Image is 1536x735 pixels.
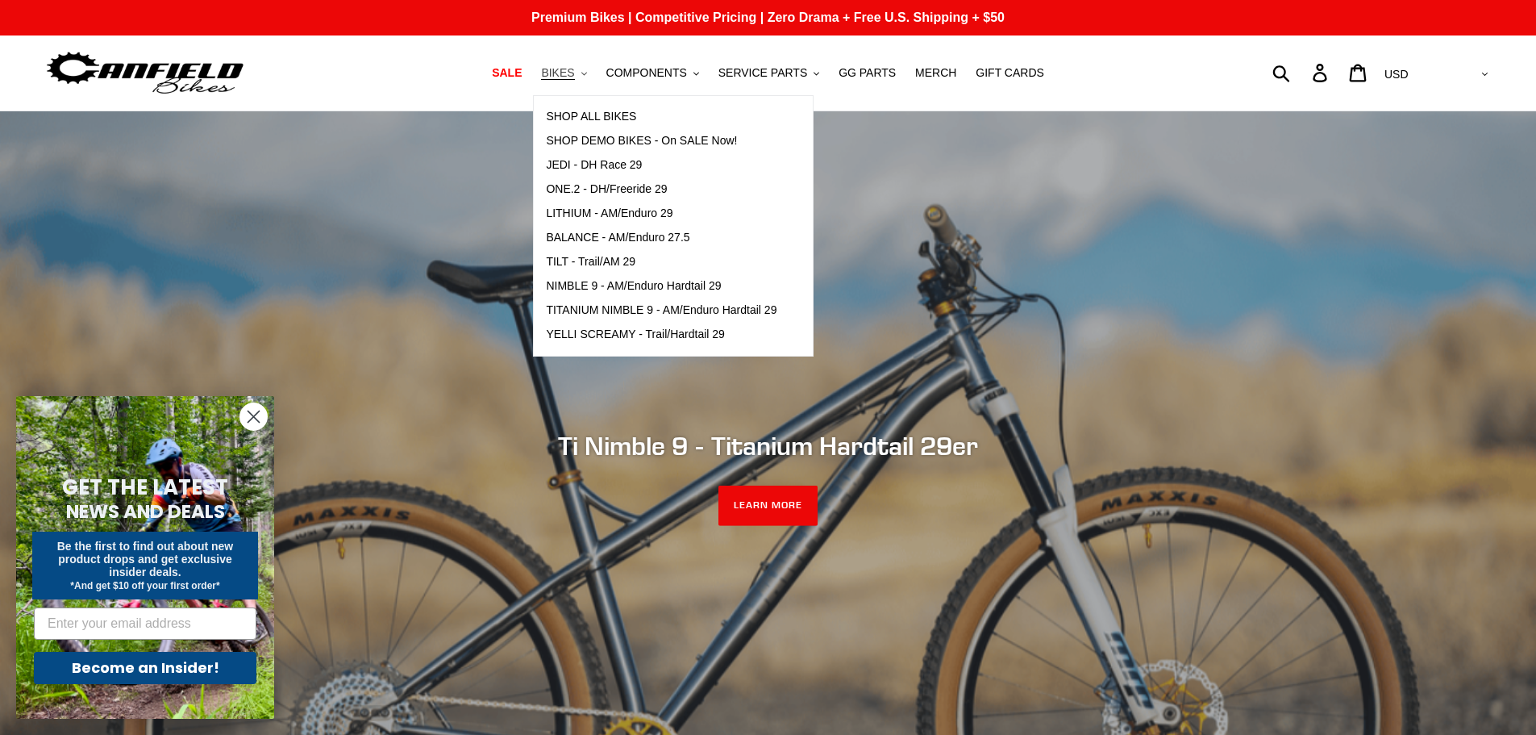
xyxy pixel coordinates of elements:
span: NIMBLE 9 - AM/Enduro Hardtail 29 [546,279,721,293]
button: Become an Insider! [34,652,256,684]
a: GIFT CARDS [968,62,1052,84]
a: JEDI - DH Race 29 [534,153,789,177]
a: BALANCE - AM/Enduro 27.5 [534,226,789,250]
span: *And get $10 off your first order* [70,580,219,591]
span: ONE.2 - DH/Freeride 29 [546,182,667,196]
input: Enter your email address [34,608,256,640]
a: SHOP DEMO BIKES - On SALE Now! [534,129,789,153]
a: GG PARTS [830,62,904,84]
button: COMPONENTS [598,62,707,84]
span: LITHIUM - AM/Enduro 29 [546,207,672,220]
span: BIKES [541,66,574,80]
a: LITHIUM - AM/Enduro 29 [534,202,789,226]
a: SHOP ALL BIKES [534,105,789,129]
span: MERCH [915,66,956,80]
span: TITANIUM NIMBLE 9 - AM/Enduro Hardtail 29 [546,303,776,317]
a: SALE [484,62,530,84]
a: MERCH [907,62,964,84]
span: GG PARTS [839,66,896,80]
span: GIFT CARDS [976,66,1044,80]
span: NEWS AND DEALS [66,499,225,524]
a: LEARN MORE [718,486,818,526]
a: ONE.2 - DH/Freeride 29 [534,177,789,202]
button: BIKES [533,62,594,84]
span: SERVICE PARTS [718,66,807,80]
span: BALANCE - AM/Enduro 27.5 [546,231,689,244]
span: JEDI - DH Race 29 [546,158,642,172]
span: SALE [492,66,522,80]
button: Close dialog [239,403,268,431]
span: TILT - Trail/AM 29 [546,255,635,269]
span: GET THE LATEST [62,473,228,502]
img: Canfield Bikes [44,48,246,98]
h2: Ti Nimble 9 - Titanium Hardtail 29er [329,431,1208,461]
a: YELLI SCREAMY - Trail/Hardtail 29 [534,323,789,347]
a: NIMBLE 9 - AM/Enduro Hardtail 29 [534,274,789,299]
input: Search [1281,55,1322,90]
span: YELLI SCREAMY - Trail/Hardtail 29 [546,328,725,341]
button: SERVICE PARTS [710,62,827,84]
span: SHOP DEMO BIKES - On SALE Now! [546,134,737,148]
span: SHOP ALL BIKES [546,110,636,123]
span: COMPONENTS [606,66,687,80]
a: TITANIUM NIMBLE 9 - AM/Enduro Hardtail 29 [534,299,789,323]
a: TILT - Trail/AM 29 [534,250,789,274]
span: Be the first to find out about new product drops and get exclusive insider deals. [57,540,234,578]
